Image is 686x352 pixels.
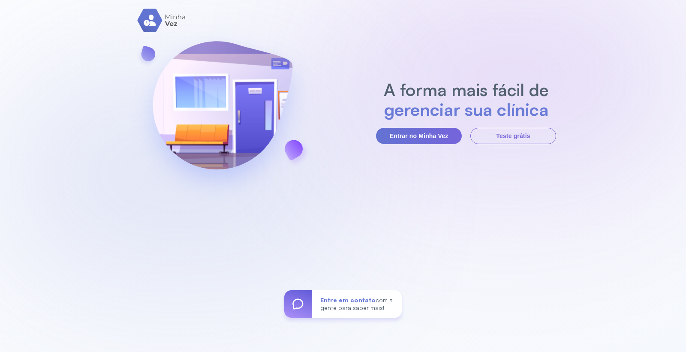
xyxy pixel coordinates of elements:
[379,99,553,119] h2: gerenciar sua clínica
[379,80,553,99] h2: A forma mais fácil de
[137,9,187,32] img: logo.svg
[376,128,462,144] button: Entrar no Minha Vez
[130,18,315,205] img: banner-login.svg
[284,290,402,318] a: Entre em contatocom a gente para saber mais!
[312,290,402,318] div: com a gente para saber mais!
[470,128,556,144] button: Teste grátis
[320,296,376,304] span: Entre em contato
